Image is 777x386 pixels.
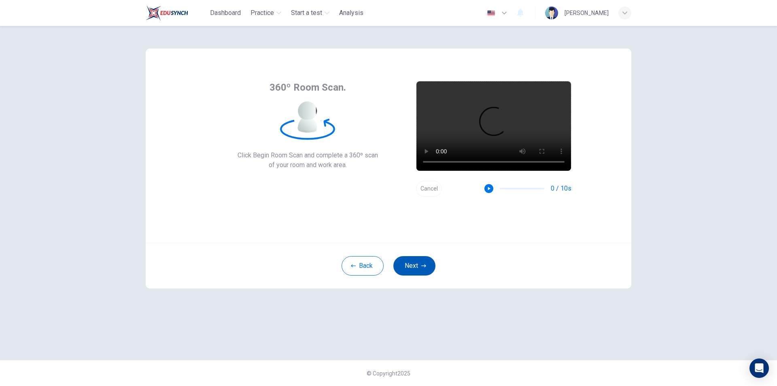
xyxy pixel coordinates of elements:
[749,358,769,378] div: Open Intercom Messenger
[238,160,378,170] span: of your room and work area.
[207,6,244,20] button: Dashboard
[270,81,346,94] span: 360º Room Scan.
[238,151,378,160] span: Click Begin Room Scan and complete a 360º scan
[342,256,384,276] button: Back
[146,5,188,21] img: Train Test logo
[288,6,333,20] button: Start a test
[339,8,363,18] span: Analysis
[393,256,435,276] button: Next
[565,8,609,18] div: [PERSON_NAME]
[146,5,207,21] a: Train Test logo
[367,370,410,377] span: © Copyright 2025
[210,8,241,18] span: Dashboard
[291,8,322,18] span: Start a test
[336,6,367,20] button: Analysis
[247,6,284,20] button: Practice
[486,10,496,16] img: en
[416,181,442,197] button: Cancel
[551,184,571,193] span: 0 / 10s
[251,8,274,18] span: Practice
[545,6,558,19] img: Profile picture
